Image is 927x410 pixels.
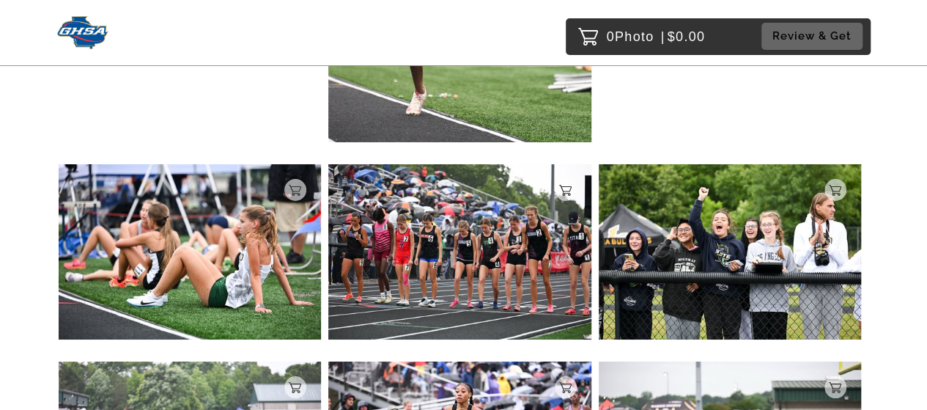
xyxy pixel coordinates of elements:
img: 189710 [59,164,321,340]
span: Photo [615,25,654,48]
img: 189707 [599,164,861,340]
p: 0 $0.00 [607,25,706,48]
span: | [661,29,665,44]
img: Snapphound Logo [57,16,109,49]
button: Review & Get [761,23,863,50]
a: Review & Get [761,23,867,50]
img: 189712 [328,164,591,340]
